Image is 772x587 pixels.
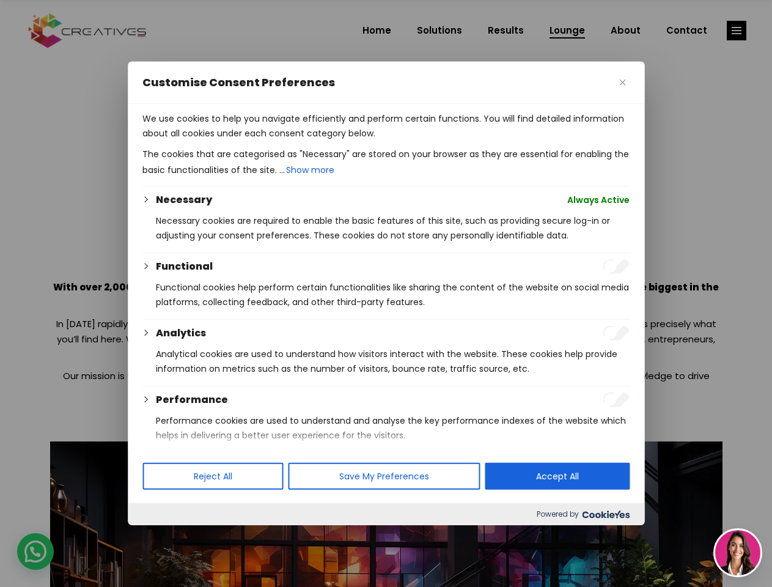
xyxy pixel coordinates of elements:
span: Customise Consent Preferences [142,75,335,90]
div: Powered by [128,503,644,525]
div: Customise Consent Preferences [128,62,644,525]
button: Analytics [156,326,206,341]
input: Enable Functional [603,259,630,274]
button: Close [615,75,630,90]
img: Cookieyes logo [582,511,630,519]
input: Enable Analytics [603,326,630,341]
button: Save My Preferences [288,463,480,490]
p: Performance cookies are used to understand and analyse the key performance indexes of the website... [156,413,630,443]
p: Analytical cookies are used to understand how visitors interact with the website. These cookies h... [156,347,630,376]
p: Necessary cookies are required to enable the basic features of this site, such as providing secur... [156,213,630,243]
input: Enable Performance [603,393,630,407]
button: Show more [285,161,336,179]
button: Functional [156,259,213,274]
img: Close [619,79,625,86]
button: Accept All [485,463,630,490]
button: Performance [156,393,228,407]
p: We use cookies to help you navigate efficiently and perform certain functions. You will find deta... [142,111,630,141]
button: Reject All [142,463,283,490]
button: Necessary [156,193,212,207]
p: Functional cookies help perform certain functionalities like sharing the content of the website o... [156,280,630,309]
img: agent [715,530,760,575]
p: The cookies that are categorised as "Necessary" are stored on your browser as they are essential ... [142,147,630,179]
span: Always Active [567,193,630,207]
